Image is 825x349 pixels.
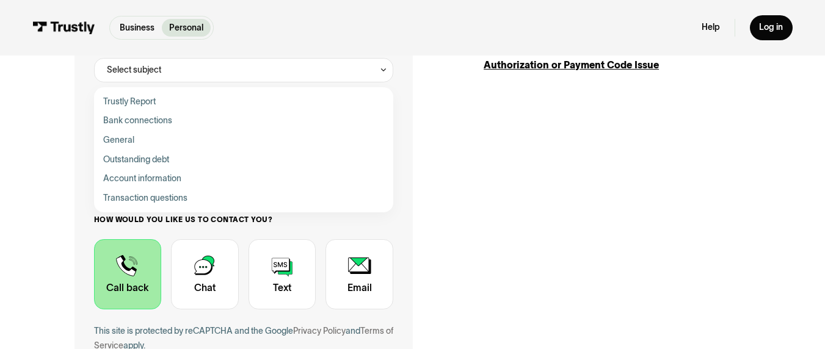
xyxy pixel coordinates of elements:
span: Outstanding debt [103,153,169,167]
div: Authorization or Payment Code Issue [484,58,750,73]
span: Bank connections [103,113,172,128]
a: Business [112,19,162,37]
p: Personal [169,21,203,34]
a: Privacy Policy [293,326,346,336]
span: Trustly Report [103,95,156,109]
a: Help [702,22,720,33]
img: Trustly Logo [32,21,95,35]
nav: Select subject [94,82,393,212]
div: Select subject [94,58,393,82]
span: Account information [103,171,181,186]
a: Log in [750,15,793,41]
p: Business [120,21,154,34]
a: Personal [162,19,211,37]
label: How would you like us to contact you? [94,215,393,225]
div: Select subject [107,63,161,77]
span: General [103,133,134,148]
span: Transaction questions [103,191,187,206]
div: Log in [759,22,783,33]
